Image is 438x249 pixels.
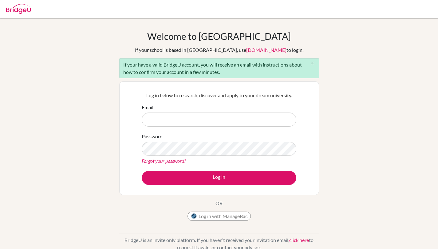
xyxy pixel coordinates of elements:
a: Forgot your password? [142,158,186,164]
button: Log in [142,171,296,185]
div: If your school is based in [GEOGRAPHIC_DATA], use to login. [135,46,303,54]
a: click here [289,237,309,243]
p: OR [215,200,223,207]
i: close [310,61,315,65]
a: [DOMAIN_NAME] [246,47,286,53]
img: Bridge-U [6,4,31,14]
div: If your have a valid BridgeU account, you will receive an email with instructions about how to co... [119,58,319,78]
button: Close [306,59,319,68]
button: Log in with ManageBac [187,212,251,221]
label: Password [142,133,163,140]
p: Log in below to research, discover and apply to your dream university. [142,92,296,99]
label: Email [142,104,153,111]
h1: Welcome to [GEOGRAPHIC_DATA] [147,31,291,42]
